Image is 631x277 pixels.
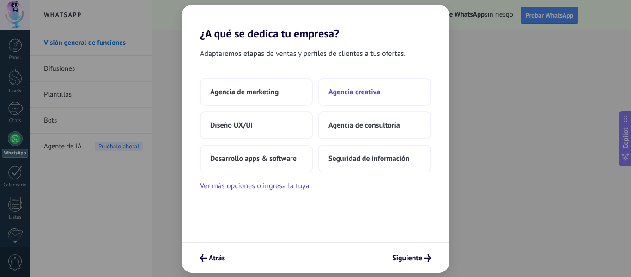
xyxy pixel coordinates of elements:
span: Agencia de consultoría [328,121,400,130]
button: Agencia creativa [318,78,431,106]
span: Agencia de marketing [210,87,279,97]
span: Seguridad de información [328,154,409,163]
button: Diseño UX/UI [200,111,313,139]
span: Diseño UX/UI [210,121,253,130]
button: Siguiente [388,250,436,266]
span: Atrás [209,255,225,261]
span: Agencia creativa [328,87,380,97]
h2: ¿A qué se dedica tu empresa? [182,5,449,40]
button: Desarrollo apps & software [200,145,313,172]
span: Siguiente [392,255,422,261]
button: Ver más opciones o ingresa la tuya [200,180,309,192]
button: Atrás [195,250,229,266]
button: Seguridad de información [318,145,431,172]
button: Agencia de consultoría [318,111,431,139]
span: Desarrollo apps & software [210,154,297,163]
button: Agencia de marketing [200,78,313,106]
span: Adaptaremos etapas de ventas y perfiles de clientes a tus ofertas. [200,48,406,60]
